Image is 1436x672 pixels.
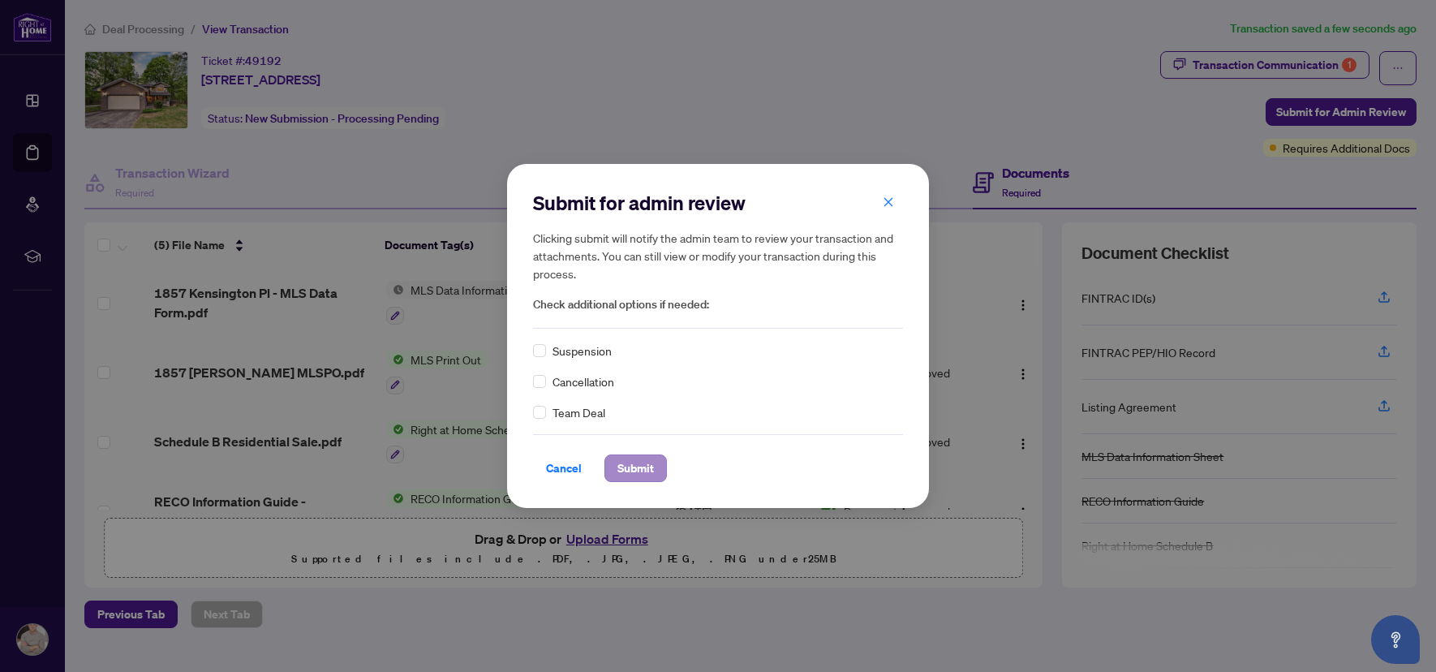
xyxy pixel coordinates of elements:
span: Team Deal [552,403,605,421]
button: Cancel [533,454,595,482]
span: Check additional options if needed: [533,295,903,314]
h2: Submit for admin review [533,190,903,216]
button: Open asap [1371,615,1420,664]
span: Cancel [546,455,582,481]
span: close [883,196,894,208]
span: Suspension [552,342,612,360]
span: Cancellation [552,373,614,390]
button: Submit [604,454,667,482]
span: Submit [617,455,654,481]
h5: Clicking submit will notify the admin team to review your transaction and attachments. You can st... [533,229,903,282]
